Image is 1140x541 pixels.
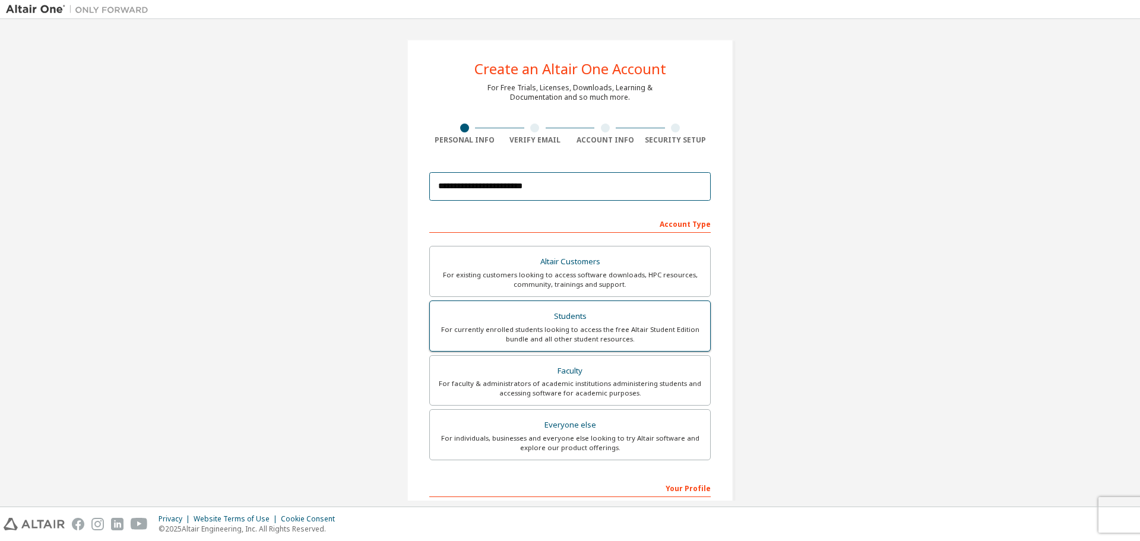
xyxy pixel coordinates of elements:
p: © 2025 Altair Engineering, Inc. All Rights Reserved. [159,524,342,534]
div: Privacy [159,514,194,524]
div: For Free Trials, Licenses, Downloads, Learning & Documentation and so much more. [487,83,653,102]
div: For faculty & administrators of academic institutions administering students and accessing softwa... [437,379,703,398]
div: Verify Email [500,135,571,145]
img: altair_logo.svg [4,518,65,530]
div: Account Info [570,135,641,145]
img: youtube.svg [131,518,148,530]
div: Everyone else [437,417,703,434]
img: Altair One [6,4,154,15]
div: Security Setup [641,135,711,145]
img: linkedin.svg [111,518,123,530]
div: Altair Customers [437,254,703,270]
div: Cookie Consent [281,514,342,524]
div: For currently enrolled students looking to access the free Altair Student Edition bundle and all ... [437,325,703,344]
img: instagram.svg [91,518,104,530]
div: Your Profile [429,478,711,497]
div: Account Type [429,214,711,233]
div: For existing customers looking to access software downloads, HPC resources, community, trainings ... [437,270,703,289]
div: For individuals, businesses and everyone else looking to try Altair software and explore our prod... [437,434,703,453]
img: facebook.svg [72,518,84,530]
div: Create an Altair One Account [474,62,666,76]
div: Students [437,308,703,325]
div: Faculty [437,363,703,379]
div: Personal Info [429,135,500,145]
div: Website Terms of Use [194,514,281,524]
